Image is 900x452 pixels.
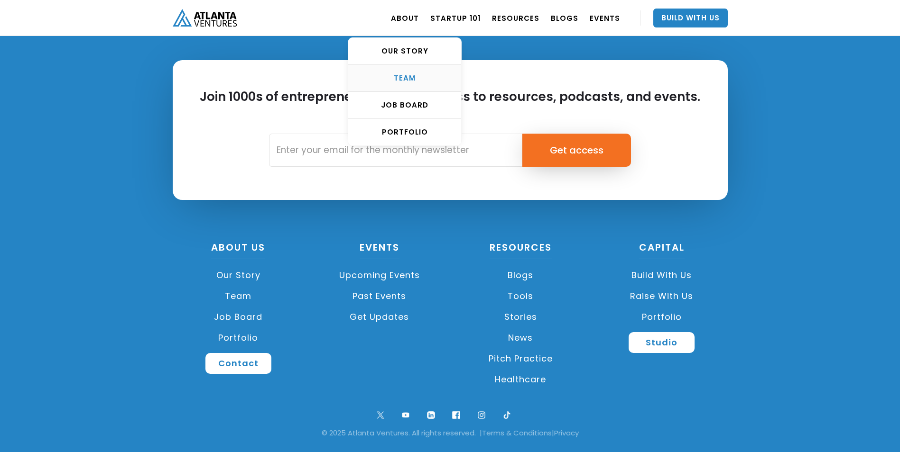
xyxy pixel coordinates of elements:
div: Job Board [348,100,461,110]
a: Pitch Practice [455,348,587,369]
a: Tools [455,286,587,307]
img: facebook logo [450,409,463,422]
a: PORTFOLIO [348,119,461,145]
img: youtube symbol [399,409,412,422]
a: Raise with Us [596,286,728,307]
img: linkedin logo [425,409,437,422]
a: TEAM [348,65,461,92]
a: Studio [629,332,695,353]
a: Contact [205,353,271,374]
input: Enter your email for the monthly newsletter [269,134,522,167]
a: Team [173,286,305,307]
a: Startup 101 [430,5,481,31]
a: Blogs [455,265,587,286]
a: Build With Us [653,9,728,27]
a: CAPITAL [639,241,685,259]
a: Job Board [173,307,305,327]
a: News [455,327,587,348]
a: Resources [490,241,552,259]
img: tik tok logo [501,409,513,422]
a: EVENTS [590,5,620,31]
a: Get Updates [314,307,445,327]
div: TEAM [348,73,461,83]
a: Our Story [173,265,305,286]
a: About US [211,241,265,259]
a: Portfolio [173,327,305,348]
a: BLOGS [551,5,578,31]
a: Stories [455,307,587,327]
input: Get access [522,134,631,167]
a: OUR STORY [348,38,461,65]
a: Privacy [554,428,579,438]
h2: Join 1000s of entrepreneurs getting access to resources, podcasts, and events. [200,89,700,122]
a: Portfolio [596,307,728,327]
img: ig symbol [475,409,488,422]
a: ABOUT [391,5,419,31]
div: PORTFOLIO [348,127,461,137]
a: Terms & Conditions [482,428,552,438]
a: Upcoming Events [314,265,445,286]
a: RESOURCES [492,5,539,31]
div: OUR STORY [348,46,461,56]
div: © 2025 Atlanta Ventures. All rights reserved. | | [14,428,886,438]
form: Email Form [269,134,631,167]
a: Past Events [314,286,445,307]
a: Events [360,241,399,259]
a: Build with us [596,265,728,286]
a: Healthcare [455,369,587,390]
a: Job Board [348,92,461,119]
